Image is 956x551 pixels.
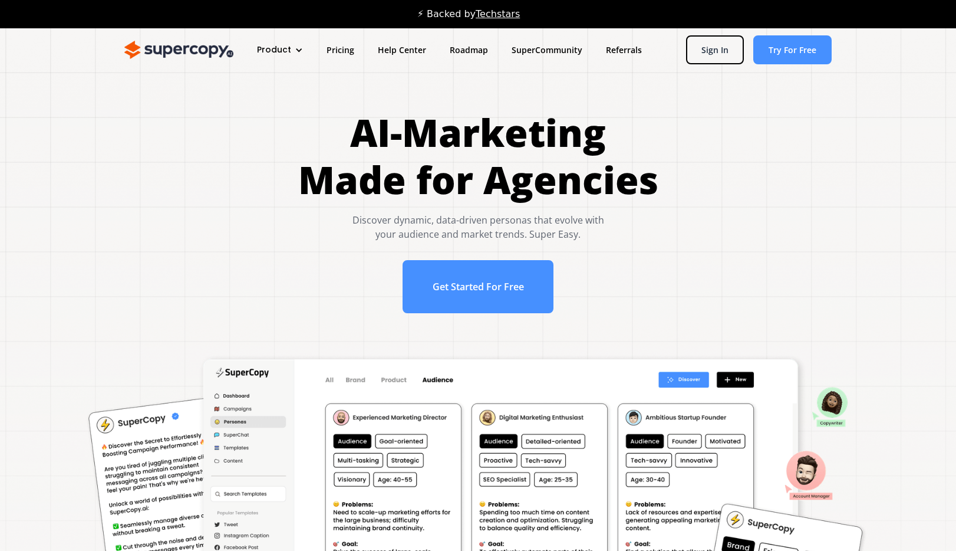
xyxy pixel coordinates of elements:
a: Sign In [686,35,744,64]
a: SuperCommunity [500,39,594,61]
div: Product [257,44,291,56]
div: ⚡ Backed by [417,8,520,20]
div: Discover dynamic, data-driven personas that evolve with your audience and market trends. Super Easy. [298,213,658,241]
a: Pricing [315,39,366,61]
div: Product [245,39,315,61]
a: Get Started For Free [403,260,554,313]
h1: AI-Marketing Made for Agencies [298,109,658,204]
a: Help Center [366,39,438,61]
a: Techstars [476,8,520,19]
a: Roadmap [438,39,500,61]
a: Referrals [594,39,654,61]
a: Try For Free [753,35,832,64]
